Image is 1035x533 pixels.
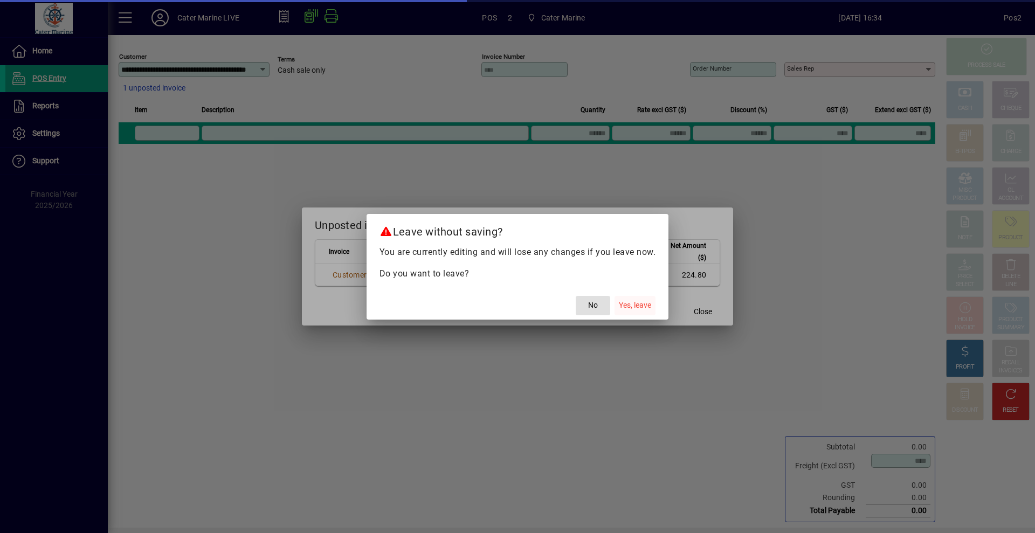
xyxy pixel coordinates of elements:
span: No [588,300,598,311]
button: Yes, leave [615,296,655,315]
h2: Leave without saving? [367,214,669,245]
p: You are currently editing and will lose any changes if you leave now. [379,246,656,259]
p: Do you want to leave? [379,267,656,280]
span: Yes, leave [619,300,651,311]
button: No [576,296,610,315]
